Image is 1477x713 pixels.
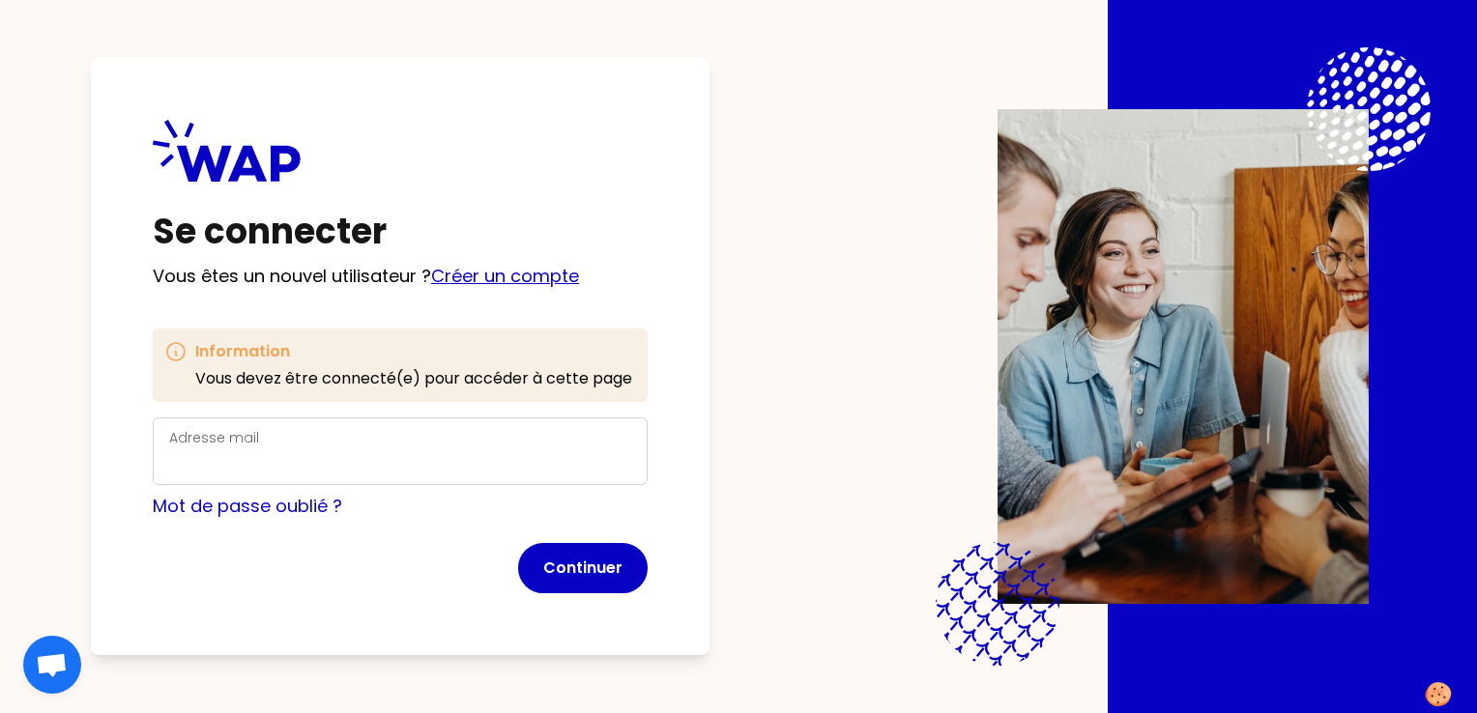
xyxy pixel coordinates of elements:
[153,494,342,518] a: Mot de passe oublié ?
[195,367,632,390] p: Vous devez être connecté(e) pour accéder à cette page
[998,109,1369,604] img: Description
[153,263,648,290] p: Vous êtes un nouvel utilisateur ?
[195,340,632,363] h3: Information
[169,428,259,447] label: Adresse mail
[23,636,81,694] div: Ouvrir le chat
[431,264,579,288] a: Créer un compte
[518,543,648,593] button: Continuer
[153,213,648,251] h1: Se connecter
